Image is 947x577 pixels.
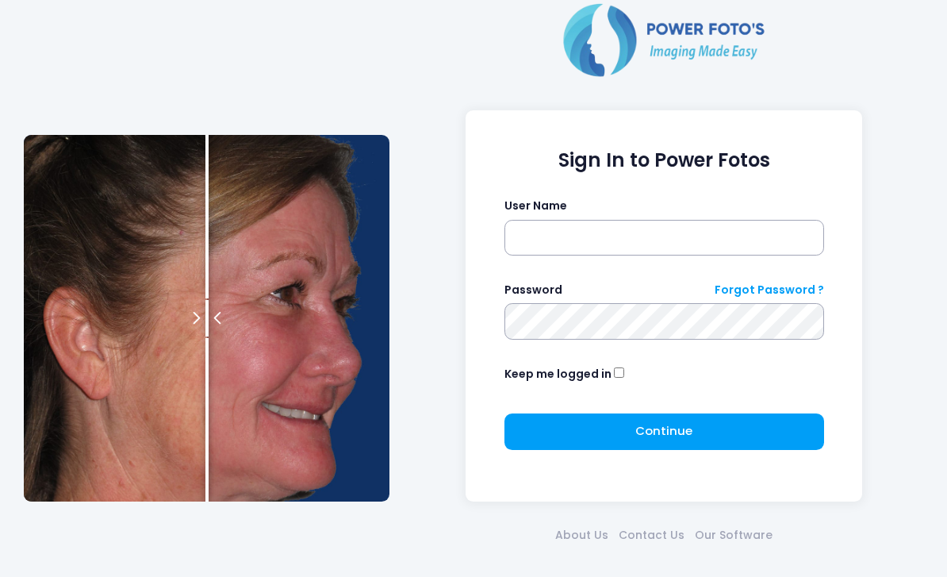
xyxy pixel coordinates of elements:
[504,282,562,298] label: Password
[635,422,692,439] span: Continue
[550,527,614,544] a: About Us
[690,527,778,544] a: Our Software
[504,198,567,214] label: User Name
[504,149,824,172] h1: Sign In to Power Fotos
[504,366,612,383] label: Keep me logged in
[614,527,690,544] a: Contact Us
[504,414,824,450] button: Continue
[715,282,824,298] a: Forgot Password ?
